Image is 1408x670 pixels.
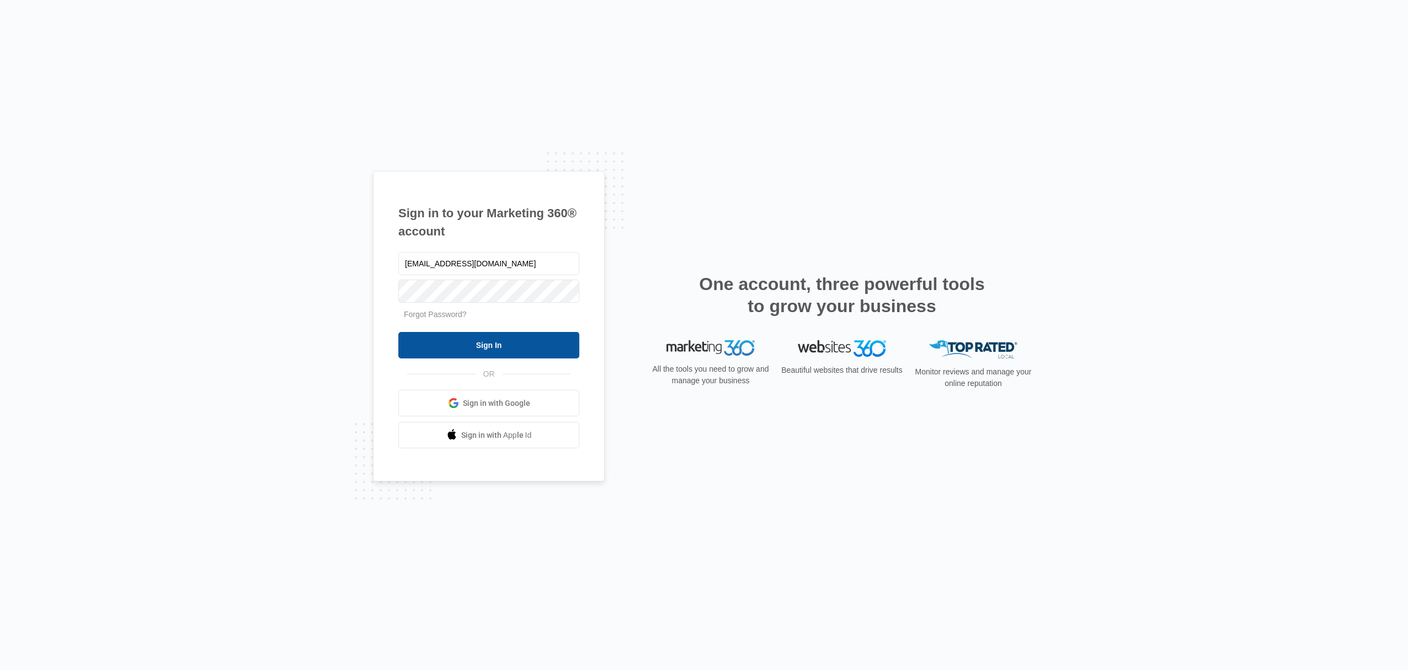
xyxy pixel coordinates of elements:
img: Websites 360 [798,340,886,356]
a: Sign in with Apple Id [398,422,579,448]
span: Sign in with Apple Id [461,430,532,441]
h1: Sign in to your Marketing 360® account [398,204,579,240]
p: Monitor reviews and manage your online reputation [911,366,1035,389]
a: Sign in with Google [398,390,579,416]
input: Sign In [398,332,579,358]
h2: One account, three powerful tools to grow your business [696,273,988,317]
img: Top Rated Local [929,340,1017,358]
p: All the tools you need to grow and manage your business [649,363,772,387]
p: Beautiful websites that drive results [780,365,904,376]
span: Sign in with Google [463,398,530,409]
img: Marketing 360 [666,340,755,356]
span: OR [476,368,503,380]
input: Email [398,252,579,275]
a: Forgot Password? [404,310,467,319]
